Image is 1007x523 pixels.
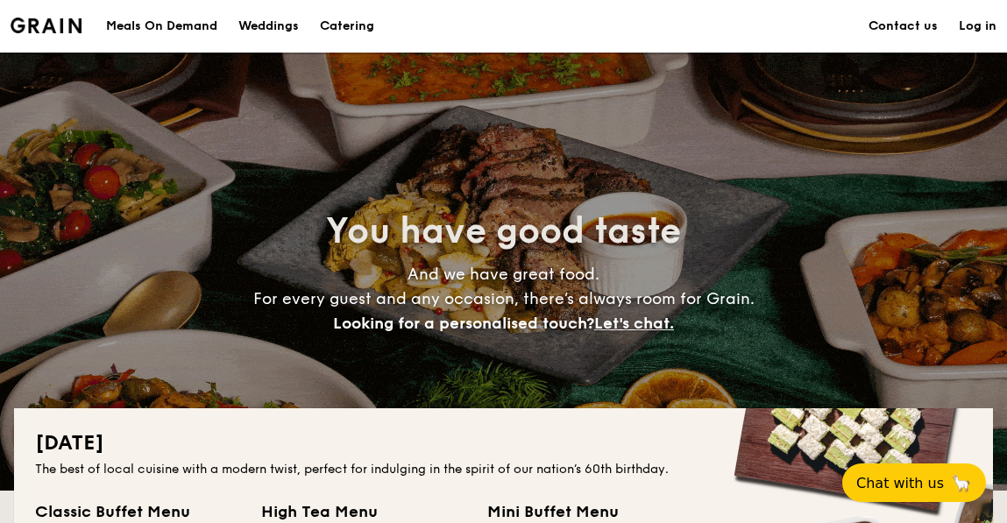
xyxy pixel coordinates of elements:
a: Logotype [11,18,82,33]
span: Let's chat. [594,314,674,333]
span: 🦙 [951,473,972,493]
span: Looking for a personalised touch? [333,314,594,333]
img: Grain [11,18,82,33]
span: And we have great food. For every guest and any occasion, there’s always room for Grain. [253,265,755,333]
span: You have good taste [326,210,681,252]
span: Chat with us [856,475,944,491]
button: Chat with us🦙 [842,463,986,502]
h2: [DATE] [35,429,972,457]
div: The best of local cuisine with a modern twist, perfect for indulging in the spirit of our nation’... [35,461,972,478]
